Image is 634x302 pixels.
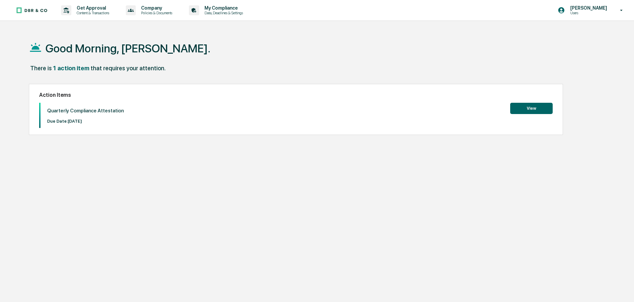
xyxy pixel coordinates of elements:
[91,65,166,72] div: that requires your attention.
[565,11,610,15] p: Users
[565,5,610,11] p: [PERSON_NAME]
[39,92,553,98] h2: Action Items
[510,105,553,111] a: View
[136,5,176,11] p: Company
[199,5,246,11] p: My Compliance
[47,108,124,114] p: Quarterly Compliance Attestation
[136,11,176,15] p: Policies & Documents
[53,65,89,72] div: 1 action item
[30,65,52,72] div: There is
[199,11,246,15] p: Data, Deadlines & Settings
[47,119,124,124] p: Due Date: [DATE]
[71,5,113,11] p: Get Approval
[71,11,113,15] p: Content & Transactions
[16,7,48,14] img: logo
[510,103,553,114] button: View
[45,42,210,55] h1: Good Morning, [PERSON_NAME].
